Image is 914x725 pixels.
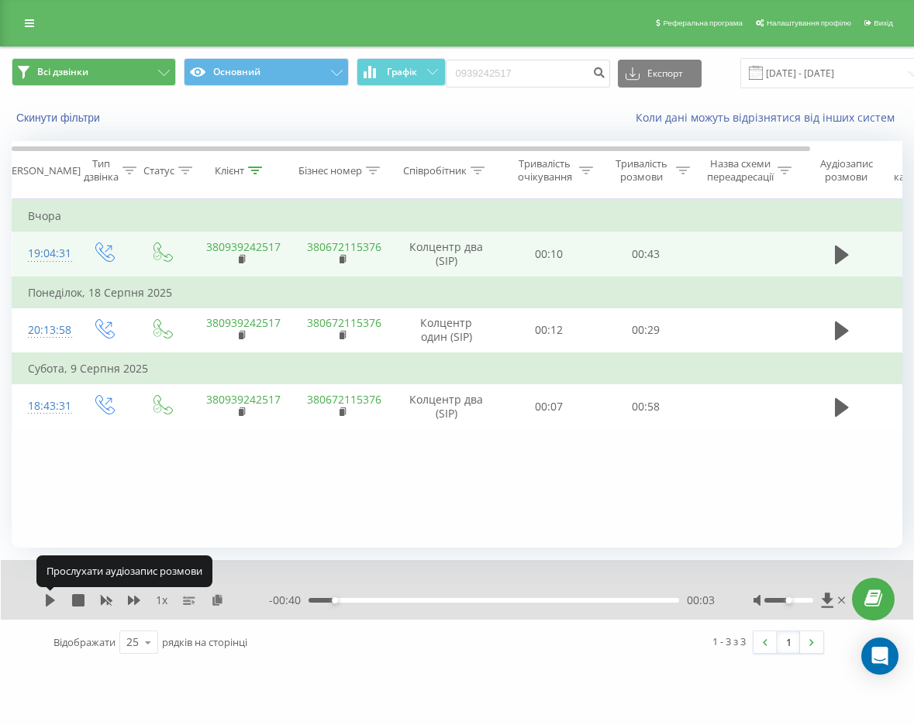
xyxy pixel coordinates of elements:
[143,164,174,177] div: Статус
[215,164,244,177] div: Клієнт
[53,635,116,649] span: Відображати
[357,58,446,86] button: Графік
[269,593,309,608] span: - 00:40
[446,60,610,88] input: Пошук за номером
[307,239,381,254] a: 380672115376
[307,392,381,407] a: 380672115376
[861,637,898,675] div: Open Intercom Messenger
[126,634,139,650] div: 25
[712,634,746,649] div: 1 - 3 з 3
[777,631,800,653] a: 1
[514,157,575,184] div: Тривалість очікування
[501,232,598,277] td: 00:10
[501,308,598,353] td: 00:12
[403,164,467,177] div: Співробітник
[156,593,167,608] span: 1 x
[162,635,247,649] span: рядків на сторінці
[636,110,902,125] a: Коли дані можуть відрізнятися вiд інших систем
[298,164,362,177] div: Бізнес номер
[874,19,893,27] span: Вихід
[206,392,281,407] a: 380939242517
[12,111,108,125] button: Скинути фільтри
[28,391,59,421] div: 18:43:31
[687,593,715,608] span: 00:03
[332,597,338,603] div: Accessibility label
[206,315,281,330] a: 380939242517
[809,157,884,184] div: Аудіозапис розмови
[36,555,212,586] div: Прослухати аудіозапис розмови
[84,157,119,184] div: Тип дзвінка
[611,157,672,184] div: Тривалість розмови
[2,164,81,177] div: [PERSON_NAME]
[307,315,381,330] a: 380672115376
[387,67,417,77] span: Графік
[392,308,501,353] td: Колцентр один (SIP)
[598,384,695,429] td: 00:58
[392,384,501,429] td: Колцентр два (SIP)
[767,19,851,27] span: Налаштування профілю
[28,239,59,269] div: 19:04:31
[785,597,792,603] div: Accessibility label
[618,60,702,88] button: Експорт
[12,58,176,86] button: Всі дзвінки
[598,232,695,277] td: 00:43
[37,66,88,78] span: Всі дзвінки
[707,157,774,184] div: Назва схеми переадресації
[598,308,695,353] td: 00:29
[206,239,281,254] a: 380939242517
[392,232,501,277] td: Колцентр два (SIP)
[501,384,598,429] td: 00:07
[663,19,743,27] span: Реферальна програма
[28,315,59,345] div: 20:13:58
[184,58,348,86] button: Основний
